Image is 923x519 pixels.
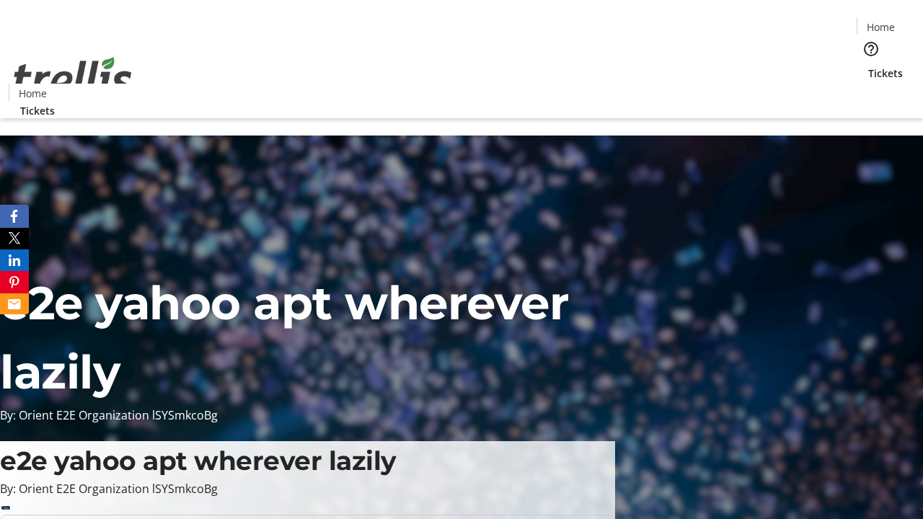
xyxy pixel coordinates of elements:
[857,35,886,63] button: Help
[857,19,904,35] a: Home
[867,19,895,35] span: Home
[19,86,47,101] span: Home
[9,86,56,101] a: Home
[857,66,914,81] a: Tickets
[20,103,55,118] span: Tickets
[868,66,903,81] span: Tickets
[9,103,66,118] a: Tickets
[9,41,137,113] img: Orient E2E Organization lSYSmkcoBg's Logo
[857,81,886,110] button: Cart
